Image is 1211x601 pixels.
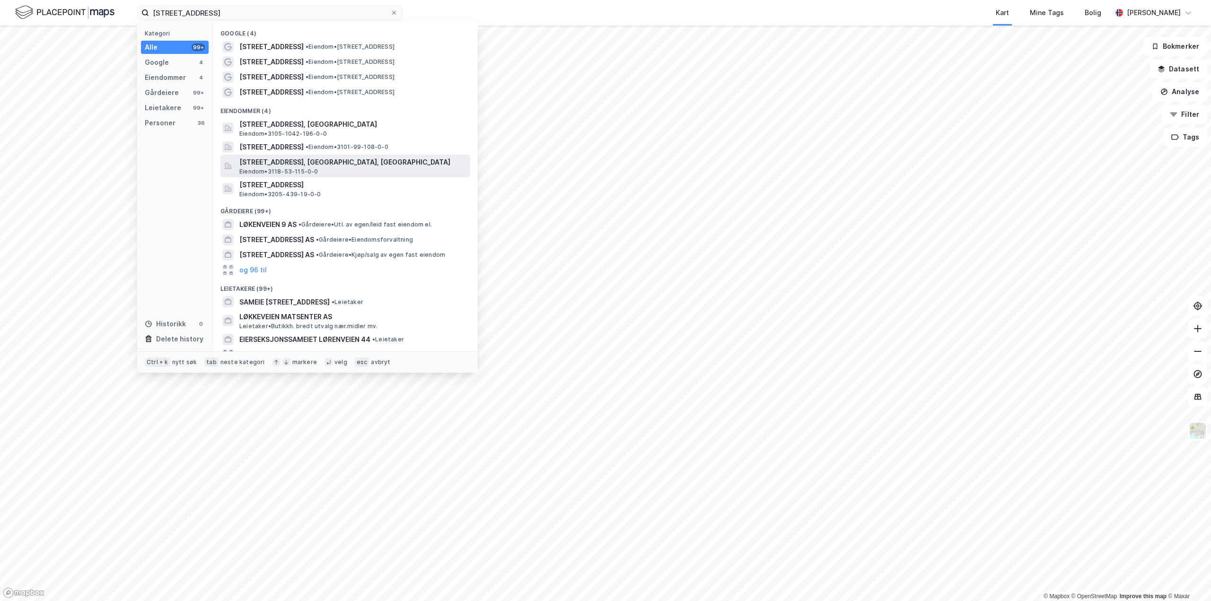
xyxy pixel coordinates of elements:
[306,43,308,50] span: •
[1030,7,1064,18] div: Mine Tags
[332,298,334,305] span: •
[1143,37,1207,56] button: Bokmerker
[239,141,304,153] span: [STREET_ADDRESS]
[306,58,395,66] span: Eiendom • [STREET_ADDRESS]
[316,251,319,258] span: •
[197,59,205,66] div: 4
[239,71,304,83] span: [STREET_ADDRESS]
[239,311,466,322] span: LØKKEVEIEN MATSENTER AS
[192,89,205,96] div: 99+
[306,88,395,96] span: Eiendom • [STREET_ADDRESS]
[306,58,308,65] span: •
[145,57,169,68] div: Google
[145,30,209,37] div: Kategori
[239,130,327,138] span: Eiendom • 3105-1042-196-0-0
[239,119,466,130] span: [STREET_ADDRESS], [GEOGRAPHIC_DATA]
[15,4,114,21] img: logo.f888ab2527a4732fd821a326f86c7f29.svg
[213,100,478,117] div: Eiendommer (4)
[239,264,267,276] button: og 96 til
[239,234,314,245] span: [STREET_ADDRESS] AS
[239,168,318,175] span: Eiendom • 3118-53-115-0-0
[239,249,314,261] span: [STREET_ADDRESS] AS
[1163,128,1207,147] button: Tags
[316,236,413,244] span: Gårdeiere • Eiendomsforvaltning
[239,41,304,52] span: [STREET_ADDRESS]
[996,7,1009,18] div: Kart
[239,322,377,330] span: Leietaker • Butikkh. bredt utvalg nær.midler mv.
[1071,593,1117,600] a: OpenStreetMap
[1189,422,1207,440] img: Z
[145,42,158,53] div: Alle
[316,251,445,259] span: Gårdeiere • Kjøp/salg av egen fast eiendom
[239,179,466,191] span: [STREET_ADDRESS]
[145,117,176,129] div: Personer
[145,357,170,367] div: Ctrl + k
[145,102,181,113] div: Leietakere
[372,336,375,343] span: •
[1162,105,1207,124] button: Filter
[192,44,205,51] div: 99+
[1150,60,1207,78] button: Datasett
[145,72,186,83] div: Eiendommer
[306,73,308,80] span: •
[1044,593,1070,600] a: Mapbox
[334,358,347,366] div: velg
[372,336,404,343] span: Leietaker
[197,320,205,328] div: 0
[1164,556,1211,601] iframe: Chat Widget
[239,191,321,198] span: Eiendom • 3205-439-19-0-0
[204,357,219,367] div: tab
[239,157,466,168] span: [STREET_ADDRESS], [GEOGRAPHIC_DATA], [GEOGRAPHIC_DATA]
[332,298,363,306] span: Leietaker
[213,278,478,295] div: Leietakere (99+)
[298,221,301,228] span: •
[316,236,319,243] span: •
[306,143,388,151] span: Eiendom • 3101-99-108-0-0
[213,22,478,39] div: Google (4)
[197,74,205,81] div: 4
[306,88,308,96] span: •
[145,318,186,330] div: Historikk
[145,87,179,98] div: Gårdeiere
[239,349,267,360] button: og 96 til
[1152,82,1207,101] button: Analyse
[149,6,390,20] input: Søk på adresse, matrikkel, gårdeiere, leietakere eller personer
[172,358,197,366] div: nytt søk
[371,358,390,366] div: avbryt
[156,333,203,345] div: Delete history
[239,87,304,98] span: [STREET_ADDRESS]
[239,296,330,308] span: SAMEIE [STREET_ADDRESS]
[239,334,370,345] span: EIERSEKSJONSSAMEIET LØRENVEIEN 44
[3,587,44,598] a: Mapbox homepage
[355,357,369,367] div: esc
[220,358,265,366] div: neste kategori
[306,73,395,81] span: Eiendom • [STREET_ADDRESS]
[192,104,205,112] div: 99+
[239,56,304,68] span: [STREET_ADDRESS]
[292,358,317,366] div: markere
[1120,593,1167,600] a: Improve this map
[298,221,432,228] span: Gårdeiere • Utl. av egen/leid fast eiendom el.
[1164,556,1211,601] div: Kontrollprogram for chat
[1127,7,1181,18] div: [PERSON_NAME]
[306,43,395,51] span: Eiendom • [STREET_ADDRESS]
[239,219,297,230] span: LØKENVEIEN 9 AS
[213,200,478,217] div: Gårdeiere (99+)
[197,119,205,127] div: 36
[306,143,308,150] span: •
[1085,7,1101,18] div: Bolig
